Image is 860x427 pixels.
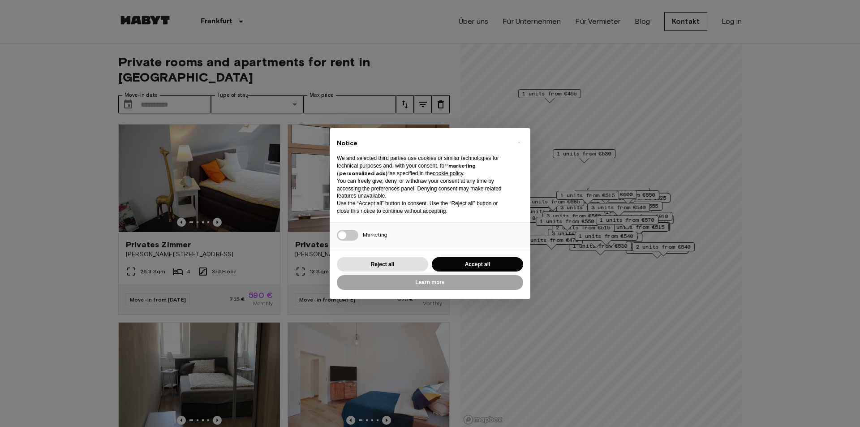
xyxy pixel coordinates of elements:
button: Learn more [337,275,523,290]
p: We and selected third parties use cookies or similar technologies for technical purposes and, wit... [337,155,509,177]
span: × [517,137,520,148]
button: Reject all [337,257,428,272]
p: You can freely give, deny, or withdraw your consent at any time by accessing the preferences pane... [337,177,509,200]
span: Marketing [363,231,387,238]
h2: Notice [337,139,509,148]
button: Accept all [432,257,523,272]
strong: “marketing (personalized ads)” [337,162,476,177]
p: Use the “Accept all” button to consent. Use the “Reject all” button or close this notice to conti... [337,200,509,215]
button: Close this notice [512,135,526,150]
a: cookie policy [433,170,463,177]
